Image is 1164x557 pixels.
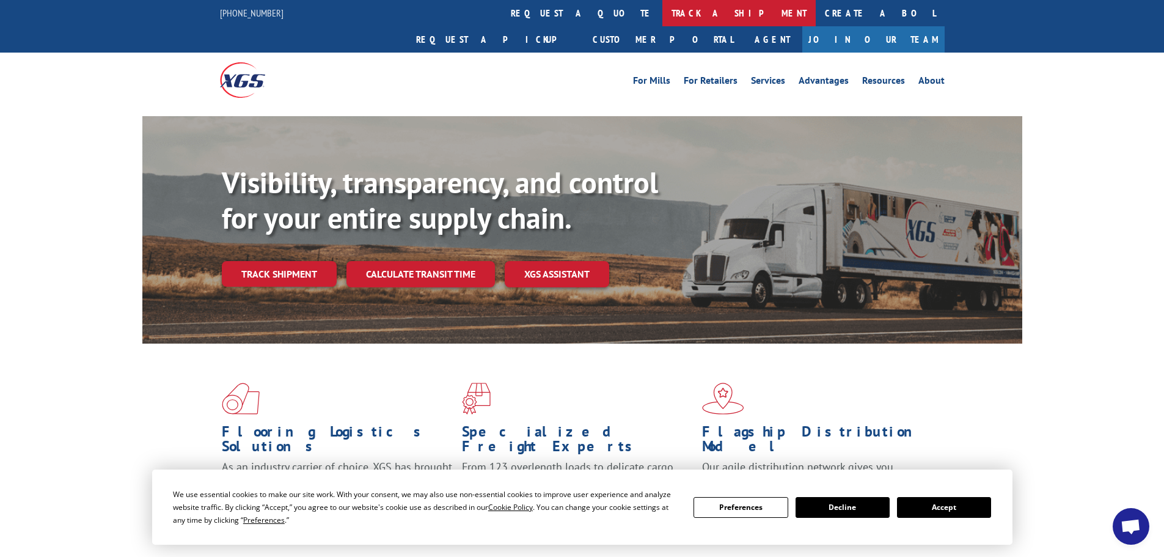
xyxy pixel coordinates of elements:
[222,163,658,237] b: Visibility, transparency, and control for your entire supply chain.
[742,26,802,53] a: Agent
[751,76,785,89] a: Services
[222,424,453,460] h1: Flooring Logistics Solutions
[173,488,679,526] div: We use essential cookies to make our site work. With your consent, we may also use non-essential ...
[584,26,742,53] a: Customer Portal
[684,76,738,89] a: For Retailers
[462,460,693,514] p: From 123 overlength loads to delicate cargo, our experienced staff knows the best way to move you...
[462,383,491,415] img: xgs-icon-focused-on-flooring-red
[222,460,452,503] span: As an industry carrier of choice, XGS has brought innovation and dedication to flooring logistics...
[505,261,609,287] a: XGS ASSISTANT
[407,26,584,53] a: Request a pickup
[702,424,933,460] h1: Flagship Distribution Model
[488,502,533,512] span: Cookie Policy
[702,460,927,489] span: Our agile distribution network gives you nationwide inventory management on demand.
[897,497,991,518] button: Accept
[243,515,285,525] span: Preferences
[802,26,945,53] a: Join Our Team
[346,261,495,287] a: Calculate transit time
[694,497,788,518] button: Preferences
[633,76,670,89] a: For Mills
[796,497,890,518] button: Decline
[462,424,693,460] h1: Specialized Freight Experts
[702,383,744,415] img: xgs-icon-flagship-distribution-model-red
[222,383,260,415] img: xgs-icon-total-supply-chain-intelligence-red
[1113,508,1149,545] div: Open chat
[152,470,1012,545] div: Cookie Consent Prompt
[220,7,284,19] a: [PHONE_NUMBER]
[862,76,905,89] a: Resources
[799,76,849,89] a: Advantages
[918,76,945,89] a: About
[222,261,337,287] a: Track shipment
